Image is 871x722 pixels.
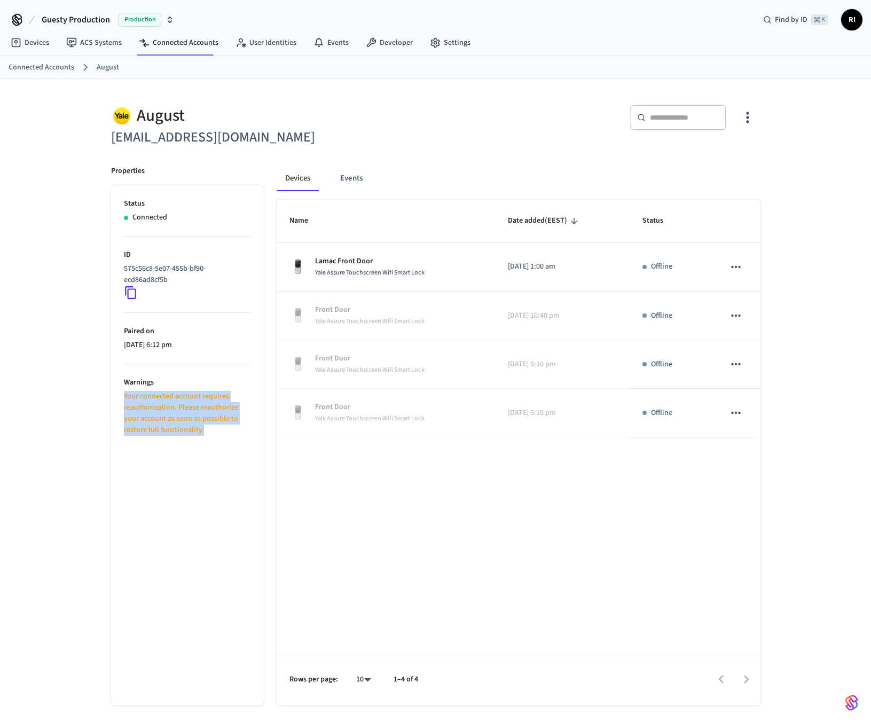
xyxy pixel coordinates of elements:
[315,353,425,364] p: Front Door
[124,198,251,209] p: Status
[42,13,110,26] span: Guesty Production
[124,391,251,436] p: Your connected account requires reauthorization. Please reauthorize your account as soon as possi...
[841,9,862,30] button: RI
[132,212,167,223] p: Connected
[9,62,74,73] a: Connected Accounts
[58,33,130,52] a: ACS Systems
[227,33,305,52] a: User Identities
[315,365,425,374] span: Yale Assure Touchscreen Wifi Smart Lock
[842,10,861,29] span: RI
[277,166,760,191] div: connected account tabs
[775,14,807,25] span: Find by ID
[755,10,837,29] div: Find by ID⌘ K
[315,304,425,316] p: Front Door
[651,359,672,370] p: Offline
[651,407,672,419] p: Offline
[508,359,617,370] p: [DATE] 6:10 pm
[289,213,322,229] span: Name
[111,127,429,148] h6: [EMAIL_ADDRESS][DOMAIN_NAME]
[508,407,617,419] p: [DATE] 6:10 pm
[119,13,161,27] span: Production
[289,307,307,324] img: Yale Assure Touchscreen Wifi Smart Lock, Satin Nickel, Front
[332,166,371,191] button: Events
[289,356,307,373] img: Yale Assure Touchscreen Wifi Smart Lock, Satin Nickel, Front
[2,33,58,52] a: Devices
[305,33,357,52] a: Events
[289,404,307,421] img: Yale Assure Touchscreen Wifi Smart Lock, Satin Nickel, Front
[508,310,617,321] p: [DATE] 10:40 pm
[394,674,418,685] p: 1–4 of 4
[845,694,858,711] img: SeamLogoGradient.69752ec5.svg
[315,268,425,277] span: Yale Assure Touchscreen Wifi Smart Lock
[811,14,828,25] span: ⌘ K
[642,213,677,229] span: Status
[124,377,251,388] p: Warnings
[277,200,760,437] table: sticky table
[315,256,425,267] p: Lamac Front Door
[351,672,376,687] div: 10
[111,105,132,127] img: Yale Logo, Square
[111,105,429,127] div: August
[124,249,251,261] p: ID
[508,261,617,272] p: [DATE] 1:00 am
[508,213,581,229] span: Date added(EEST)
[124,263,247,286] p: 575c56c8-5e07-455b-bf90-ecd86ad8cf5b
[357,33,421,52] a: Developer
[421,33,479,52] a: Settings
[277,166,319,191] button: Devices
[97,62,119,73] a: August
[124,340,251,351] p: [DATE] 6:12 pm
[289,674,338,685] p: Rows per page:
[289,258,307,276] img: Yale Assure Touchscreen Wifi Smart Lock, Satin Nickel, Front
[124,326,251,337] p: Paired on
[111,166,145,177] p: Properties
[315,414,425,423] span: Yale Assure Touchscreen Wifi Smart Lock
[315,317,425,326] span: Yale Assure Touchscreen Wifi Smart Lock
[651,261,672,272] p: Offline
[130,33,227,52] a: Connected Accounts
[651,310,672,321] p: Offline
[315,402,425,413] p: Front Door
